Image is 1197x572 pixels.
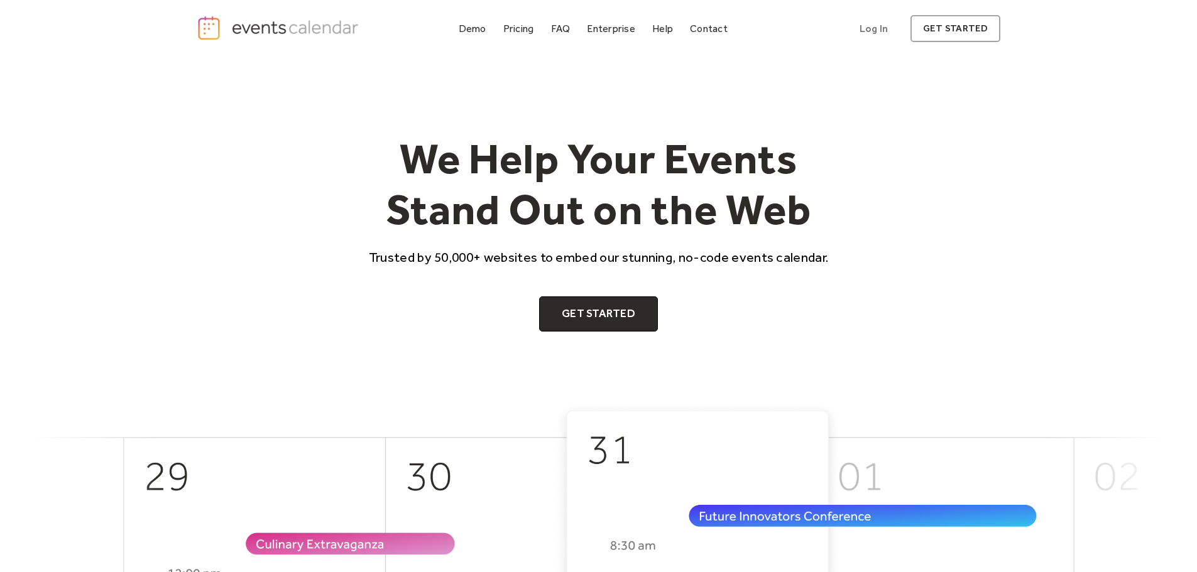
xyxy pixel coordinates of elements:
div: Enterprise [587,25,635,32]
a: Pricing [498,20,539,37]
p: Trusted by 50,000+ websites to embed our stunning, no-code events calendar. [358,248,840,266]
a: FAQ [546,20,576,37]
div: Help [652,25,673,32]
a: Help [647,20,678,37]
div: Demo [459,25,486,32]
a: home [197,15,363,41]
a: Get Started [539,296,658,332]
a: Contact [685,20,733,37]
div: Pricing [503,25,534,32]
div: Contact [690,25,728,32]
a: Enterprise [582,20,640,37]
a: get started [910,15,1000,42]
div: FAQ [551,25,571,32]
a: Demo [454,20,491,37]
a: Log In [847,15,900,42]
h1: We Help Your Events Stand Out on the Web [358,133,840,235]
